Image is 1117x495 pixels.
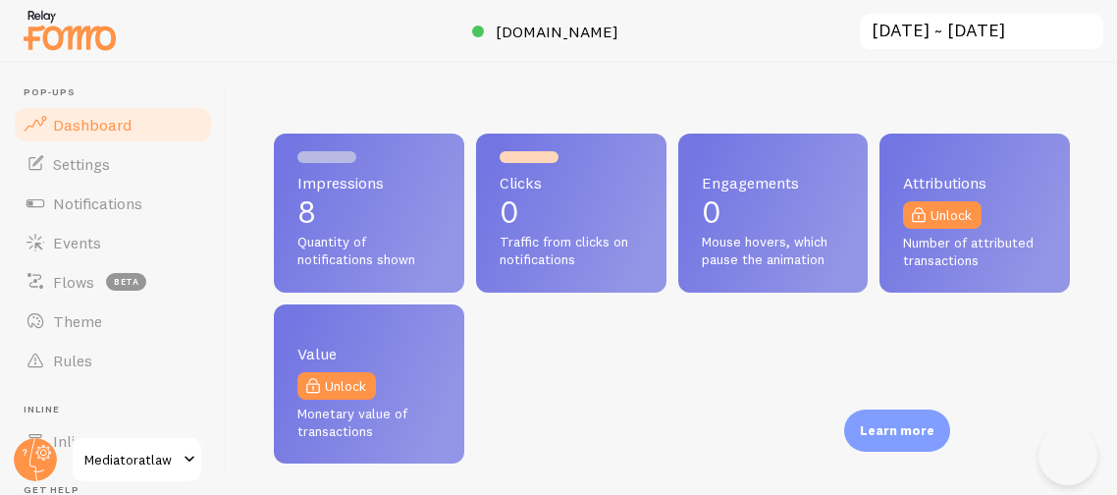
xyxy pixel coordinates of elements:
[297,196,441,228] p: 8
[12,262,214,302] a: Flows beta
[903,235,1046,269] span: Number of attributed transactions
[24,404,214,416] span: Inline
[53,154,110,174] span: Settings
[903,201,982,229] a: Unlock
[21,5,119,55] img: fomo-relay-logo-orange.svg
[702,196,845,228] p: 0
[860,421,934,440] p: Learn more
[1038,426,1097,485] iframe: Help Scout Beacon - Open
[500,175,643,191] span: Clicks
[500,196,643,228] p: 0
[297,372,376,400] a: Unlock
[53,272,94,292] span: Flows
[297,234,441,268] span: Quantity of notifications shown
[500,234,643,268] span: Traffic from clicks on notifications
[53,193,142,213] span: Notifications
[12,105,214,144] a: Dashboard
[24,86,214,99] span: Pop-ups
[903,175,1046,191] span: Attributions
[12,144,214,184] a: Settings
[53,115,132,135] span: Dashboard
[12,302,214,341] a: Theme
[297,346,441,361] span: Value
[702,234,845,268] span: Mouse hovers, which pause the animation
[12,421,214,461] a: Inline
[12,341,214,380] a: Rules
[71,436,203,483] a: Mediatoratlaw
[297,406,441,440] span: Monetary value of transactions
[53,311,102,331] span: Theme
[53,351,92,370] span: Rules
[106,273,146,291] span: beta
[844,410,950,452] div: Learn more
[84,448,178,471] span: Mediatoratlaw
[297,175,441,191] span: Impressions
[702,175,845,191] span: Engagements
[53,431,91,451] span: Inline
[12,223,214,262] a: Events
[12,184,214,223] a: Notifications
[53,233,101,252] span: Events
